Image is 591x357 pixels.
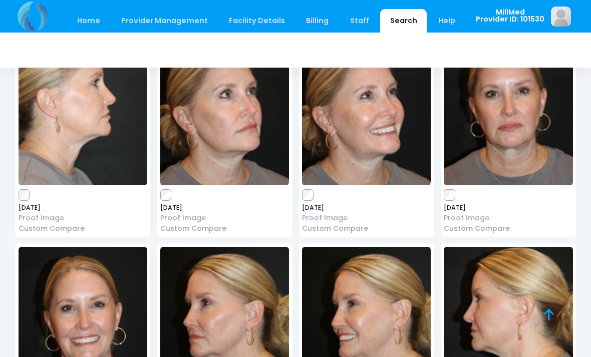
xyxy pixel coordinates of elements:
a: Proof Image [444,213,572,223]
a: Custom Compare [444,223,572,234]
span: [DATE] [160,205,289,211]
a: Search [380,9,427,33]
span: [DATE] [302,205,431,211]
a: Proof Image [19,213,147,223]
a: Proof Image [302,213,431,223]
a: Billing [297,9,339,33]
a: Custom Compare [302,223,431,234]
a: Help [429,9,465,33]
span: [DATE] [19,205,147,211]
img: image [444,35,572,185]
a: Custom Compare [160,223,289,234]
img: image [551,7,571,27]
span: [DATE] [444,205,572,211]
span: MillMed Provider ID: 101530 [476,9,544,23]
img: image [160,35,289,185]
a: Provider Management [111,9,217,33]
a: Custom Compare [19,223,147,234]
img: image [19,35,147,185]
a: Facility Details [219,9,295,33]
a: Staff [340,9,379,33]
a: Proof Image [160,213,289,223]
img: image [302,35,431,185]
a: Home [67,9,110,33]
